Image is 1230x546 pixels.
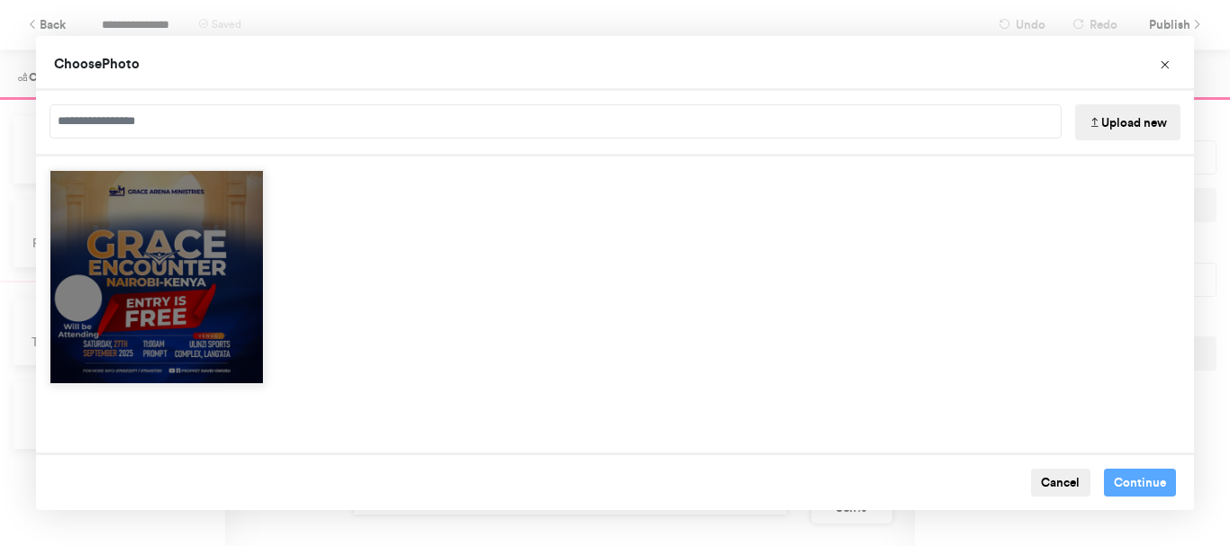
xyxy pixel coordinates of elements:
[54,55,140,72] span: Choose Photo
[1075,104,1180,140] button: Upload new
[1140,456,1208,524] iframe: Drift Widget Chat Controller
[1104,469,1177,497] button: Continue
[1031,469,1090,497] button: Cancel
[36,36,1194,510] div: Choose Image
